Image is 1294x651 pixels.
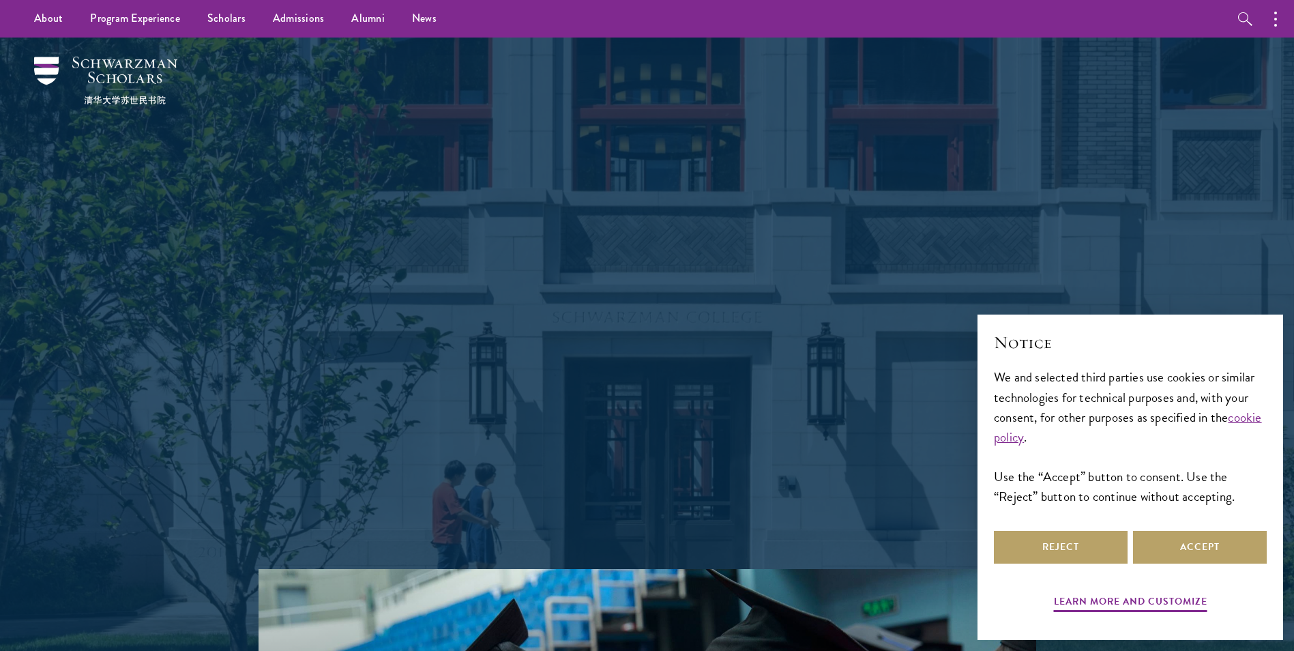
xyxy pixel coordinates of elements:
[34,57,177,104] img: Schwarzman Scholars
[1054,593,1207,614] button: Learn more and customize
[994,407,1262,447] a: cookie policy
[994,367,1267,506] div: We and selected third parties use cookies or similar technologies for technical purposes and, wit...
[994,531,1128,564] button: Reject
[1133,531,1267,564] button: Accept
[994,331,1267,354] h2: Notice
